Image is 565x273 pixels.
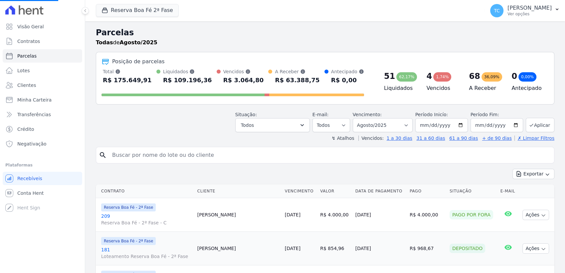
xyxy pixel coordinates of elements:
p: de [96,39,157,47]
a: Negativação [3,137,82,150]
button: Aplicar [526,118,554,132]
a: [DATE] [285,246,300,251]
th: Data de Pagamento [353,184,407,198]
a: Clientes [3,79,82,92]
div: 68 [469,71,480,82]
button: Exportar [512,169,554,179]
button: Reserva Boa Fé 2ª Fase [96,4,179,17]
a: Transferências [3,108,82,121]
td: R$ 968,67 [407,232,447,265]
span: Todos [241,121,254,129]
th: E-mail [498,184,519,198]
span: Visão Geral [17,23,44,30]
div: 0,00% [518,72,536,82]
span: Reserva Boa Fé - 2ª Fase [101,203,156,211]
div: Plataformas [5,161,80,169]
span: Contratos [17,38,40,45]
div: Posição de parcelas [112,58,165,66]
a: + de 90 dias [482,136,512,141]
div: R$ 63.388,75 [275,75,319,86]
a: ✗ Limpar Filtros [514,136,554,141]
th: Pago [407,184,447,198]
h4: Vencidos [427,84,459,92]
a: Visão Geral [3,20,82,33]
div: R$ 3.064,80 [223,75,264,86]
button: Todos [235,118,310,132]
button: Ações [522,243,549,254]
th: Valor [317,184,352,198]
p: Ver opções [507,11,552,17]
a: Recebíveis [3,172,82,185]
div: R$ 175.649,91 [103,75,152,86]
th: Cliente [195,184,282,198]
div: A Receber [275,68,319,75]
button: TC [PERSON_NAME] Ver opções [485,1,565,20]
div: Total [103,68,152,75]
span: Minha Carteira [17,97,52,103]
a: [DATE] [285,212,300,217]
a: Contratos [3,35,82,48]
span: Loteamento Reserva Boa Fé - 2ª Fase [101,253,192,260]
th: Contrato [96,184,195,198]
td: R$ 854,96 [317,232,352,265]
h2: Parcelas [96,27,554,39]
span: Lotes [17,67,30,74]
div: R$ 109.196,36 [163,75,212,86]
a: 1 a 30 dias [387,136,412,141]
td: [DATE] [353,232,407,265]
div: 51 [384,71,395,82]
label: Período Inicío: [415,112,448,117]
div: 4 [427,71,432,82]
span: Crédito [17,126,34,133]
i: search [99,151,107,159]
span: Recebíveis [17,175,42,182]
span: Conta Hent [17,190,44,196]
a: 31 a 60 dias [416,136,445,141]
th: Situação [447,184,497,198]
a: 181Loteamento Reserva Boa Fé - 2ª Fase [101,246,192,260]
h4: Liquidados [384,84,416,92]
div: 62,17% [396,72,417,82]
strong: Agosto/2025 [120,39,157,46]
input: Buscar por nome do lote ou do cliente [108,148,551,162]
label: Vencidos: [358,136,384,141]
a: 209Reserva Boa Fé - 2ª Fase - C [101,213,192,226]
div: Pago por fora [450,210,493,219]
td: [PERSON_NAME] [195,198,282,232]
div: 0 [511,71,517,82]
button: Ações [522,210,549,220]
div: Antecipado [331,68,364,75]
a: Minha Carteira [3,93,82,107]
label: ↯ Atalhos [331,136,354,141]
label: E-mail: [312,112,329,117]
div: 36,09% [481,72,502,82]
span: TC [494,8,500,13]
span: Reserva Boa Fé - 2ª Fase - C [101,219,192,226]
div: Liquidados [163,68,212,75]
label: Vencimento: [353,112,382,117]
label: Período Fim: [471,111,523,118]
a: Parcelas [3,49,82,63]
td: [PERSON_NAME] [195,232,282,265]
p: [PERSON_NAME] [507,5,552,11]
a: Conta Hent [3,186,82,200]
h4: A Receber [469,84,501,92]
th: Vencimento [282,184,317,198]
label: Situação: [235,112,257,117]
span: Negativação [17,140,47,147]
strong: Todas [96,39,113,46]
td: [DATE] [353,198,407,232]
td: R$ 4.000,00 [407,198,447,232]
span: Reserva Boa Fé - 2ª Fase [101,237,156,245]
div: Depositado [450,244,485,253]
div: R$ 0,00 [331,75,364,86]
span: Transferências [17,111,51,118]
h4: Antecipado [511,84,543,92]
a: Crédito [3,123,82,136]
div: 1,74% [433,72,451,82]
a: Lotes [3,64,82,77]
a: 61 a 90 dias [449,136,478,141]
span: Parcelas [17,53,37,59]
div: Vencidos [223,68,264,75]
td: R$ 4.000,00 [317,198,352,232]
